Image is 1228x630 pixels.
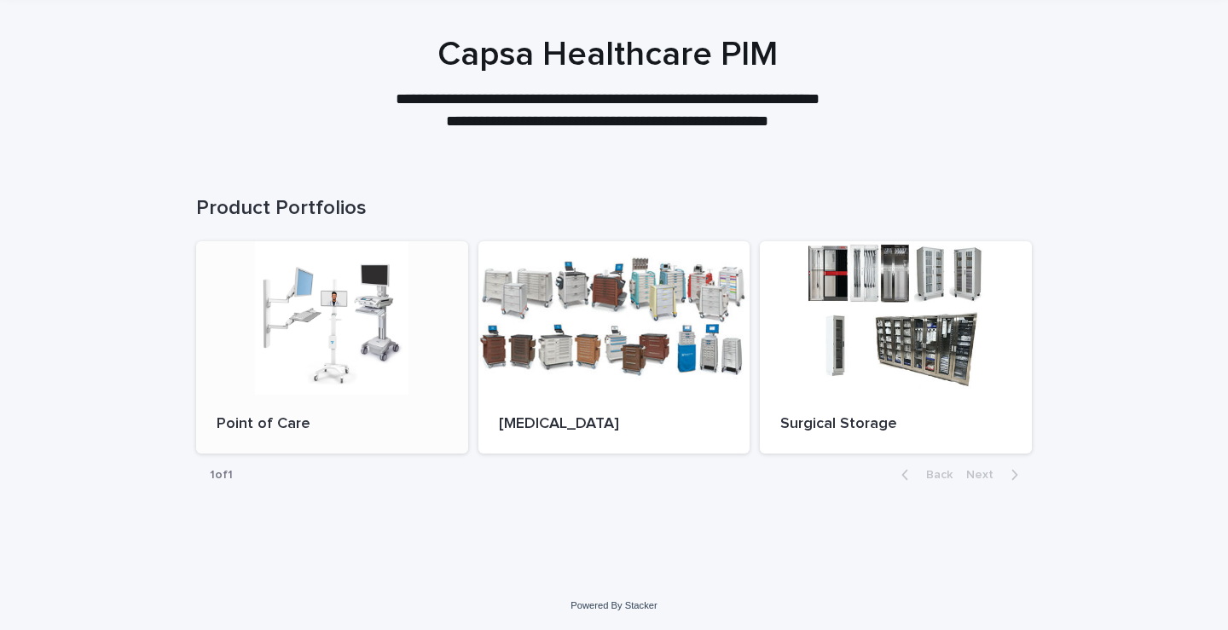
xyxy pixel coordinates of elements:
[196,196,1032,221] h1: Product Portfolios
[888,467,959,483] button: Back
[499,415,730,434] p: [MEDICAL_DATA]
[760,241,1032,454] a: Surgical Storage
[217,415,448,434] p: Point of Care
[959,467,1032,483] button: Next
[196,241,468,454] a: Point of Care
[780,415,1011,434] p: Surgical Storage
[189,34,1025,75] h1: Capsa Healthcare PIM
[571,600,657,610] a: Powered By Stacker
[478,241,750,454] a: [MEDICAL_DATA]
[916,469,953,481] span: Back
[966,469,1004,481] span: Next
[196,454,246,496] p: 1 of 1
